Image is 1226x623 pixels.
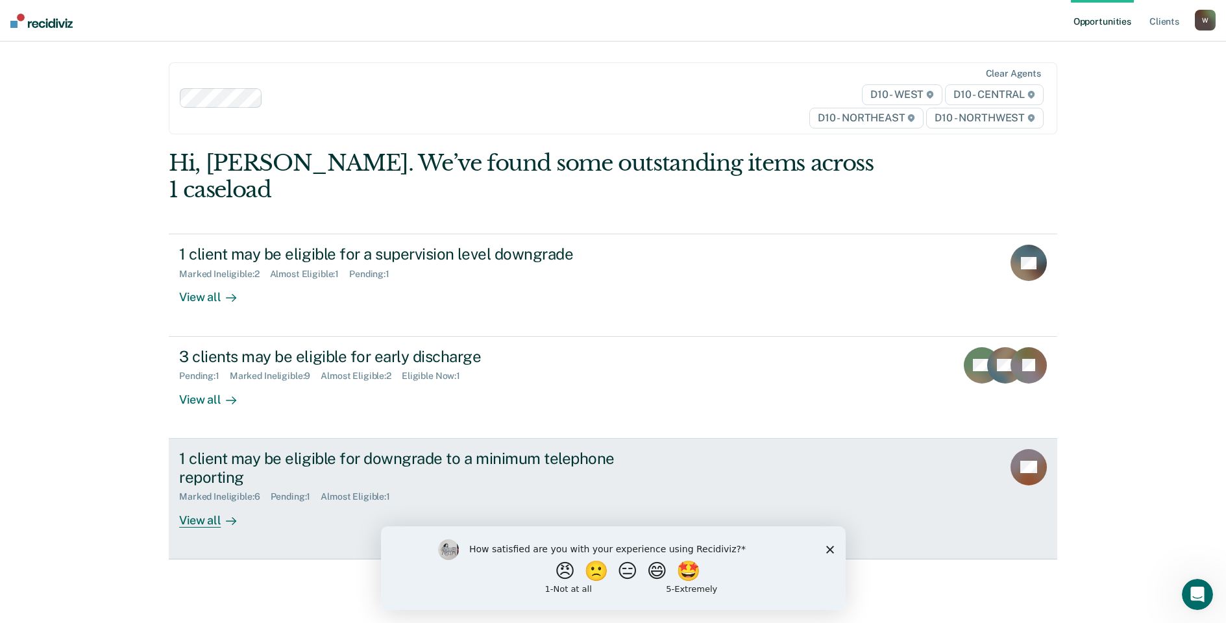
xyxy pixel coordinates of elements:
[402,371,471,382] div: Eligible Now : 1
[179,280,252,305] div: View all
[270,269,350,280] div: Almost Eligible : 1
[10,14,73,28] img: Recidiviz
[179,449,635,487] div: 1 client may be eligible for downgrade to a minimum telephone reporting
[926,108,1043,128] span: D10 - NORTHWEST
[169,439,1057,559] a: 1 client may be eligible for downgrade to a minimum telephone reportingMarked Ineligible:6Pending...
[179,502,252,528] div: View all
[1182,579,1213,610] iframe: Intercom live chat
[179,245,635,263] div: 1 client may be eligible for a supervision level downgrade
[349,269,400,280] div: Pending : 1
[271,491,321,502] div: Pending : 1
[179,491,270,502] div: Marked Ineligible : 6
[169,150,879,203] div: Hi, [PERSON_NAME]. We’ve found some outstanding items across 1 caseload
[179,371,230,382] div: Pending : 1
[1195,10,1216,31] button: W
[179,347,635,366] div: 3 clients may be eligible for early discharge
[321,371,402,382] div: Almost Eligible : 2
[179,269,269,280] div: Marked Ineligible : 2
[169,337,1057,439] a: 3 clients may be eligible for early dischargePending:1Marked Ineligible:9Almost Eligible:2Eligibl...
[986,68,1041,79] div: Clear agents
[381,526,846,610] iframe: Survey by Kim from Recidiviz
[809,108,924,128] span: D10 - NORTHEAST
[179,382,252,407] div: View all
[230,371,321,382] div: Marked Ineligible : 9
[862,84,942,105] span: D10 - WEST
[169,234,1057,336] a: 1 client may be eligible for a supervision level downgradeMarked Ineligible:2Almost Eligible:1Pen...
[945,84,1044,105] span: D10 - CENTRAL
[321,491,400,502] div: Almost Eligible : 1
